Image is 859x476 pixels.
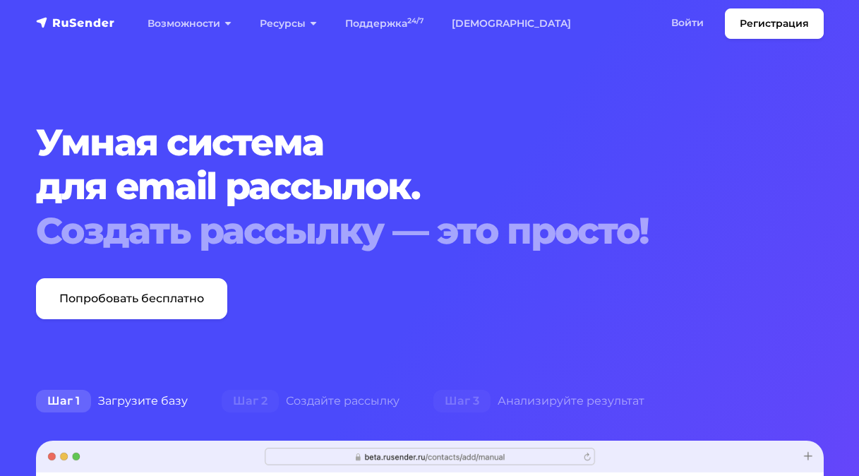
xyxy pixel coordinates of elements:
[657,8,718,37] a: Войти
[133,9,246,38] a: Возможности
[725,8,824,39] a: Регистрация
[36,121,824,253] h1: Умная система для email рассылок.
[433,390,491,412] span: Шаг 3
[36,278,227,319] a: Попробовать бесплатно
[36,390,91,412] span: Шаг 1
[19,387,205,415] div: Загрузите базу
[438,9,585,38] a: [DEMOGRAPHIC_DATA]
[331,9,438,38] a: Поддержка24/7
[407,16,424,25] sup: 24/7
[205,387,416,415] div: Создайте рассылку
[222,390,279,412] span: Шаг 2
[36,16,115,30] img: RuSender
[416,387,661,415] div: Анализируйте результат
[36,209,824,253] div: Создать рассылку — это просто!
[246,9,331,38] a: Ресурсы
